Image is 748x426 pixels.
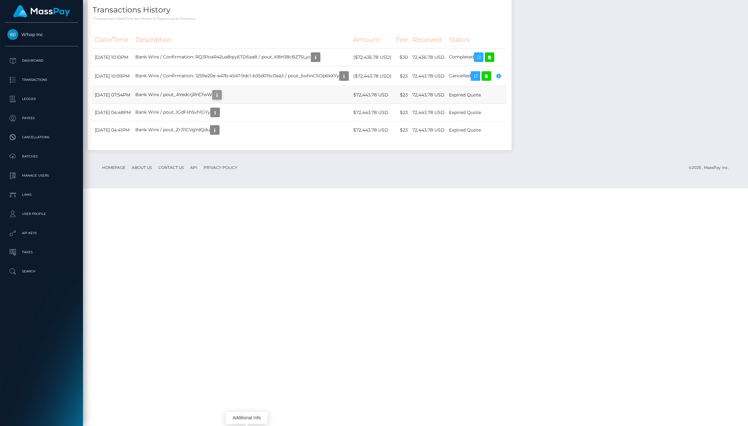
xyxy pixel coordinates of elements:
a: Links [5,187,78,203]
td: [DATE] 10:09PM [93,66,133,86]
td: [DATE] 07:54PM [93,86,133,104]
td: Bank Wire / Confirmation: RQ3PoaR42ua8qiyETD6aa8 / pout_K8H38cBZ75Lyc [133,49,351,66]
div: Additional Info [226,412,267,424]
a: API [188,163,200,172]
a: Dashboard [5,53,78,69]
a: Privacy Policy [201,163,240,172]
a: Contact Us [156,163,186,172]
a: Transactions [5,72,78,88]
td: $72,443.78 USD [351,86,394,104]
td: $72,443.78 USD [351,121,394,139]
td: Expired Quote [447,104,507,121]
a: Homepage [100,163,128,172]
p: Transactions [7,75,76,85]
th: Description [133,31,351,49]
td: $23 [394,66,410,86]
a: Search [5,263,78,279]
td: 72,436.78 USD [410,49,447,66]
p: Links [7,190,76,200]
td: [DATE] 10:10PM [93,49,133,66]
a: About Us [129,163,154,172]
th: Fee [394,31,410,49]
td: 72,443.78 USD [410,66,447,86]
td: Expired Quote [447,86,507,104]
td: Bank Wire / Confirmation: 1259e20e-447b-4547-9dc1-b35d015c0aa3 / pout_5whnCSOp6kXYy [133,66,351,86]
td: Bank Wire / pout_1GdFsh5vh1GYy [133,104,351,121]
th: Amount [351,31,394,49]
td: Cancelled [447,66,507,86]
h4: Transactions History [93,4,507,16]
th: Received [410,31,447,49]
td: Bank Wire / pout_AYedcrjRrE7wW [133,86,351,104]
td: $23 [394,104,410,121]
td: [DATE] 04:41PM [93,121,133,139]
a: API Keys [5,225,78,241]
td: $72,443.78 USD [351,104,394,121]
a: User Profile [5,206,78,222]
div: © 2025 , MassPay Inc. [689,164,734,171]
td: Completed [447,49,507,66]
span: Whop Inc [5,32,78,37]
p: Ledger [7,94,76,104]
p: Dashboard [7,56,76,65]
p: Taxes [7,247,76,257]
a: Batches [5,148,78,164]
th: Status [447,31,507,49]
td: Expired Quote [447,121,507,139]
th: Date/Time [93,31,133,49]
a: Manage Users [5,168,78,184]
p: User Profile [7,209,76,219]
p: * Transactions date/time are shown in payee's local timezone [93,16,507,21]
td: 72,443.78 USD [410,104,447,121]
p: Manage Users [7,171,76,180]
p: Search [7,267,76,276]
a: Payees [5,110,78,126]
img: Whop Inc [7,29,18,40]
p: Cancellations [7,133,76,142]
td: [DATE] 04:48PM [93,104,133,121]
td: ($72,436.78 USD) [351,49,394,66]
a: Cancellations [5,129,78,145]
a: Taxes [5,244,78,260]
td: $23 [394,86,410,104]
p: Batches [7,152,76,161]
td: Bank Wire / pout_ZrJ11CVgYdQdu [133,121,351,139]
img: MassPay Logo [13,5,70,18]
td: $30 [394,49,410,66]
td: ($72,443.78 USD) [351,66,394,86]
p: API Keys [7,228,76,238]
p: Payees [7,113,76,123]
td: 72,443.78 USD [410,121,447,139]
td: 72,443.78 USD [410,86,447,104]
a: Ledger [5,91,78,107]
td: $23 [394,121,410,139]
